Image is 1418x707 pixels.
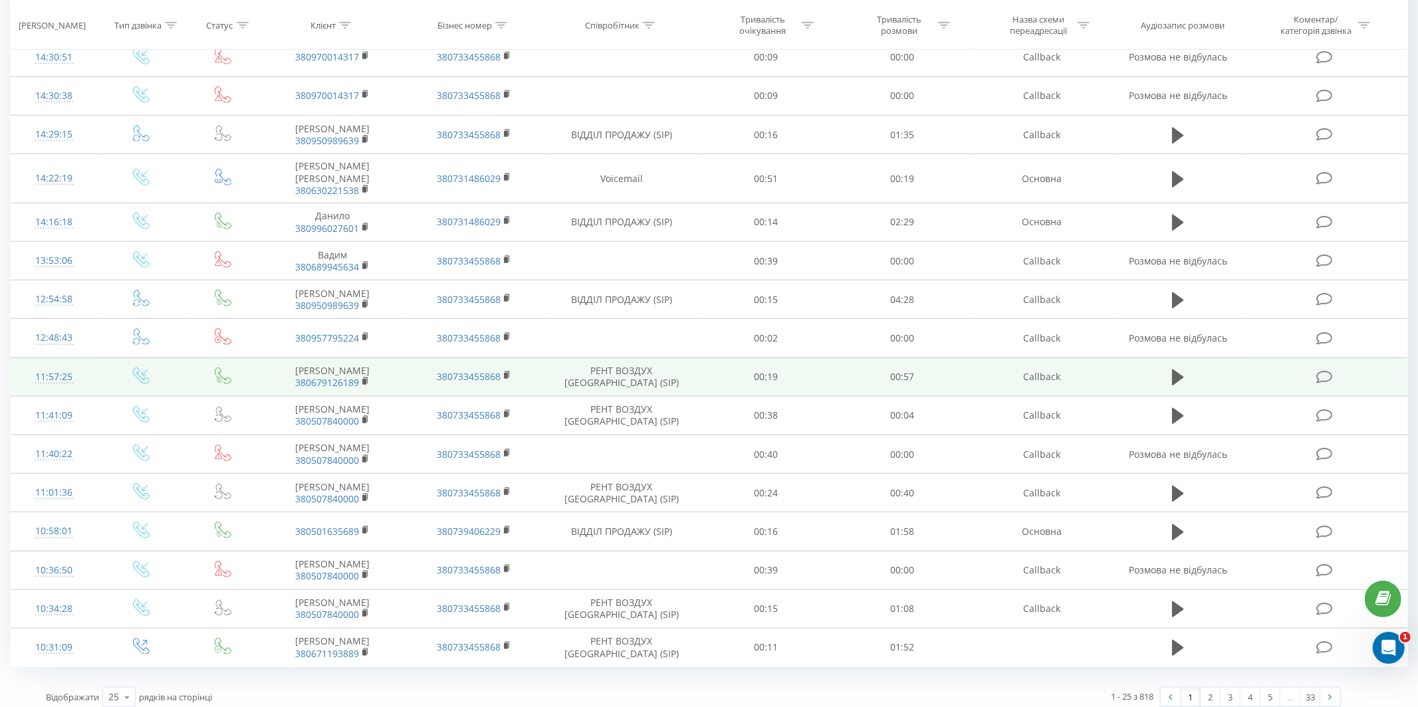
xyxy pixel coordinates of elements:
a: 3 [1221,688,1241,706]
td: [PERSON_NAME] [261,551,403,589]
a: 380733455868 [437,563,501,576]
td: Основна [971,154,1112,203]
td: 01:35 [834,116,971,154]
a: 380507840000 [295,454,359,466]
div: [PERSON_NAME] [19,19,86,31]
td: РЕНТ ВОЗДУХ [GEOGRAPHIC_DATA] (SIP) [545,628,698,666]
a: 380671193889 [295,647,359,660]
span: Розмова не відбулась [1129,448,1227,460]
a: 5 [1260,688,1280,706]
div: 25 [108,690,119,704]
td: 04:28 [834,280,971,319]
div: 13:53:06 [24,248,84,274]
td: Callback [971,116,1112,154]
a: 380733455868 [437,89,501,102]
a: 380731486029 [437,215,501,228]
td: [PERSON_NAME] [261,628,403,666]
div: Тривалість розмови [864,14,935,37]
td: 00:09 [698,76,834,115]
a: 380733455868 [437,293,501,306]
td: 00:40 [698,435,834,474]
td: [PERSON_NAME] [261,280,403,319]
td: РЕНТ ВОЗДУХ [GEOGRAPHIC_DATA] (SIP) [545,357,698,396]
a: 2 [1201,688,1221,706]
a: 380507840000 [295,569,359,582]
a: 33 [1300,688,1320,706]
td: 00:16 [698,512,834,551]
td: Callback [971,357,1112,396]
td: 00:38 [698,396,834,435]
td: 00:15 [698,589,834,628]
td: Основна [971,203,1112,241]
div: 10:34:28 [24,596,84,622]
a: 380679126189 [295,376,359,389]
td: Callback [971,242,1112,280]
td: ВІДДІЛ ПРОДАЖУ (SIP) [545,203,698,241]
a: 380731486029 [437,172,501,185]
a: 380733455868 [437,254,501,267]
td: [PERSON_NAME] [PERSON_NAME] [261,154,403,203]
td: 00:15 [698,280,834,319]
td: РЕНТ ВОЗДУХ [GEOGRAPHIC_DATA] (SIP) [545,589,698,628]
a: 380630221538 [295,184,359,197]
td: 00:19 [698,357,834,396]
a: 380957795224 [295,332,359,344]
a: 1 [1181,688,1201,706]
span: Розмова не відбулась [1129,563,1227,576]
td: 00:57 [834,357,971,396]
td: Callback [971,551,1112,589]
div: Клієнт [310,19,336,31]
td: Callback [971,76,1112,115]
td: ВІДДІЛ ПРОДАЖУ (SIP) [545,280,698,319]
td: 00:04 [834,396,971,435]
a: 380689945634 [295,260,359,273]
div: 11:57:25 [24,364,84,390]
a: 380733455868 [437,50,501,63]
span: рядків на сторінці [139,691,212,703]
td: ВІДДІЛ ПРОДАЖУ (SIP) [545,116,698,154]
iframe: Intercom live chat [1373,632,1405,664]
a: 380733455868 [437,448,501,460]
td: [PERSON_NAME] [261,357,403,396]
a: 380733455868 [437,602,501,615]
span: Відображати [46,691,99,703]
a: 380996027601 [295,222,359,235]
div: 14:30:51 [24,45,84,70]
td: 00:00 [834,38,971,76]
a: 380501635689 [295,525,359,538]
span: 1 [1400,632,1411,643]
td: РЕНТ ВОЗДУХ [GEOGRAPHIC_DATA] (SIP) [545,396,698,435]
td: 01:52 [834,628,971,666]
td: 00:00 [834,435,971,474]
div: Бізнес номер [437,19,492,31]
a: 380507840000 [295,608,359,621]
a: 380733455868 [437,409,501,421]
td: [PERSON_NAME] [261,435,403,474]
div: Тривалість очікування [727,14,798,37]
td: 00:00 [834,76,971,115]
div: 12:48:43 [24,325,84,351]
td: 00:39 [698,242,834,280]
div: 12:54:58 [24,286,84,312]
td: [PERSON_NAME] [261,116,403,154]
td: Callback [971,435,1112,474]
div: 1 - 25 з 818 [1112,690,1154,703]
span: Розмова не відбулась [1129,254,1227,267]
td: Основна [971,512,1112,551]
a: 380733455868 [437,370,501,383]
div: Тип дзвінка [114,19,162,31]
div: 14:22:19 [24,165,84,191]
td: 00:14 [698,203,834,241]
a: 380733455868 [437,641,501,653]
td: 00:00 [834,242,971,280]
div: Назва схеми переадресації [1003,14,1074,37]
td: Callback [971,280,1112,319]
div: 10:58:01 [24,518,84,544]
td: Voicemail [545,154,698,203]
div: Аудіозапис розмови [1141,19,1225,31]
div: 10:31:09 [24,635,84,660]
td: Callback [971,396,1112,435]
div: Співробітник [585,19,640,31]
td: [PERSON_NAME] [261,396,403,435]
td: 02:29 [834,203,971,241]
